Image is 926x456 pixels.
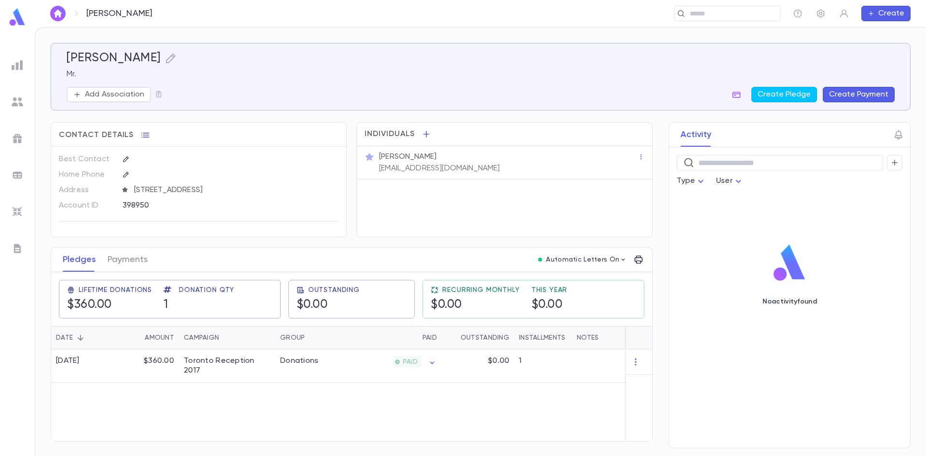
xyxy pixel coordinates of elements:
[184,356,271,375] div: Toronto Reception 2017
[716,172,744,191] div: User
[163,298,168,312] h5: 1
[770,244,809,282] img: logo
[56,326,73,349] div: Date
[59,182,114,198] p: Address
[12,243,23,254] img: letters_grey.7941b92b52307dd3b8a917253454ce1c.svg
[67,87,151,102] button: Add Association
[431,298,462,312] h5: $0.00
[348,326,442,349] div: Paid
[52,10,64,17] img: home_white.a664292cf8c1dea59945f0da9f25487c.svg
[67,51,161,66] h5: [PERSON_NAME]
[67,298,112,312] h5: $360.00
[179,326,275,349] div: Campaign
[12,133,23,144] img: campaigns_grey.99e729a5f7ee94e3726e6486bddda8f1.svg
[514,349,572,383] div: 1
[519,326,565,349] div: Installments
[861,6,911,21] button: Create
[86,8,152,19] p: [PERSON_NAME]
[488,356,509,366] p: $0.00
[59,152,114,167] p: Best Contact
[123,198,291,212] div: 398950
[8,8,27,27] img: logo
[422,326,437,349] div: Paid
[572,326,693,349] div: Notes
[116,326,179,349] div: Amount
[12,96,23,108] img: students_grey.60c7aba0da46da39d6d829b817ac14fc.svg
[12,206,23,218] img: imports_grey.530a8a0e642e233f2baf0ef88e8c9fcb.svg
[116,349,179,383] div: $360.00
[280,356,319,366] div: Donations
[823,87,895,102] button: Create Payment
[716,177,733,185] span: User
[677,172,707,191] div: Type
[365,129,415,139] span: Individuals
[399,358,422,366] span: PAID
[297,298,328,312] h5: $0.00
[145,326,174,349] div: Amount
[677,177,695,185] span: Type
[59,198,114,213] p: Account ID
[73,330,88,345] button: Sort
[546,256,619,263] p: Automatic Letters On
[51,326,116,349] div: Date
[56,356,80,366] div: [DATE]
[108,248,148,272] button: Payments
[308,286,360,294] span: Outstanding
[59,130,134,140] span: Contact Details
[179,286,234,294] span: Donation Qty
[79,286,152,294] span: Lifetime Donations
[379,164,500,173] p: [EMAIL_ADDRESS][DOMAIN_NAME]
[59,167,114,182] p: Home Phone
[130,185,340,195] span: [STREET_ADDRESS]
[275,326,348,349] div: Group
[534,253,631,266] button: Automatic Letters On
[280,326,305,349] div: Group
[531,298,563,312] h5: $0.00
[442,326,514,349] div: Outstanding
[379,152,436,162] p: [PERSON_NAME]
[184,326,219,349] div: Campaign
[12,169,23,181] img: batches_grey.339ca447c9d9533ef1741baa751efc33.svg
[461,326,509,349] div: Outstanding
[442,286,519,294] span: Recurring Monthly
[63,248,96,272] button: Pledges
[763,298,817,305] p: No activity found
[751,87,817,102] button: Create Pledge
[514,326,572,349] div: Installments
[85,90,144,99] p: Add Association
[531,286,568,294] span: This Year
[577,326,599,349] div: Notes
[67,69,895,79] p: Mr.
[681,123,711,147] button: Activity
[12,59,23,71] img: reports_grey.c525e4749d1bce6a11f5fe2a8de1b229.svg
